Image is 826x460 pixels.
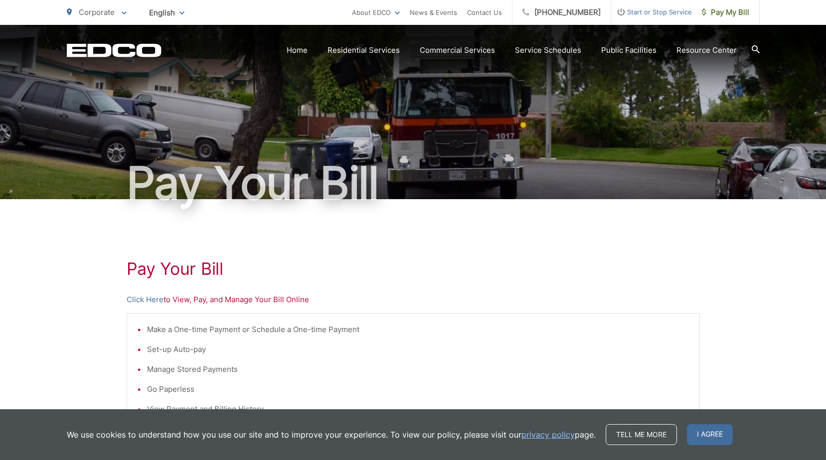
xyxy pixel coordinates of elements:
p: to View, Pay, and Manage Your Bill Online [127,294,700,306]
li: Go Paperless [147,383,689,395]
a: Tell me more [606,424,677,445]
a: Residential Services [328,44,400,56]
a: Click Here [127,294,164,306]
a: Service Schedules [515,44,581,56]
span: I agree [687,424,733,445]
a: Resource Center [676,44,737,56]
span: Corporate [79,7,115,17]
a: Commercial Services [420,44,495,56]
a: EDCD logo. Return to the homepage. [67,43,162,57]
a: News & Events [410,6,457,18]
li: Manage Stored Payments [147,363,689,375]
span: Pay My Bill [702,6,749,18]
li: View Payment and Billing History [147,403,689,415]
a: About EDCO [352,6,400,18]
a: Public Facilities [601,44,657,56]
li: Make a One-time Payment or Schedule a One-time Payment [147,324,689,336]
a: Contact Us [467,6,502,18]
span: English [142,4,192,21]
li: Set-up Auto-pay [147,344,689,355]
p: We use cookies to understand how you use our site and to improve your experience. To view our pol... [67,429,596,441]
a: Home [287,44,308,56]
a: privacy policy [521,429,575,441]
h1: Pay Your Bill [67,158,760,208]
h1: Pay Your Bill [127,259,700,279]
